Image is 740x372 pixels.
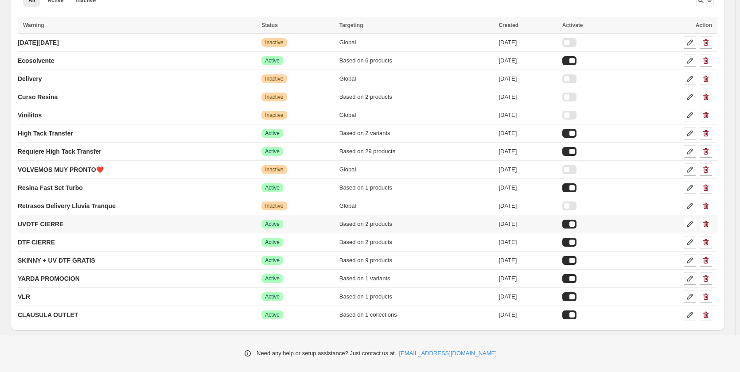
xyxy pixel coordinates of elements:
[18,290,30,304] a: VLR
[339,238,494,247] div: Based on 2 products
[18,93,58,101] p: Curso Resina
[18,183,83,192] p: Resina Fast Set Turbo
[18,253,95,267] a: SKINNY + UV DTF GRATIS
[499,183,557,192] div: [DATE]
[499,220,557,229] div: [DATE]
[18,163,104,177] a: VOLVEMOS MUY PRONTO❤️
[18,238,55,247] p: DTF CIERRE
[499,38,557,47] div: [DATE]
[339,310,494,319] div: Based on 1 collections
[18,235,55,249] a: DTF CIERRE
[499,238,557,247] div: [DATE]
[18,38,59,47] p: [DATE][DATE]
[18,108,42,122] a: Vinilitos
[499,56,557,65] div: [DATE]
[265,293,280,300] span: Active
[339,129,494,138] div: Based on 2 variants
[18,165,104,174] p: VOLVEMOS MUY PRONTO❤️
[18,126,73,140] a: High Tack Transfer
[339,147,494,156] div: Based on 29 products
[261,22,278,28] span: Status
[339,165,494,174] div: Global
[265,148,280,155] span: Active
[499,111,557,120] div: [DATE]
[265,239,280,246] span: Active
[339,201,494,210] div: Global
[339,56,494,65] div: Based on 6 products
[265,57,280,64] span: Active
[499,129,557,138] div: [DATE]
[399,349,497,358] a: [EMAIL_ADDRESS][DOMAIN_NAME]
[339,38,494,47] div: Global
[18,199,116,213] a: Retrasos Delivery Lluvia Tranque
[499,310,557,319] div: [DATE]
[499,147,557,156] div: [DATE]
[339,111,494,120] div: Global
[265,311,280,318] span: Active
[499,256,557,265] div: [DATE]
[265,112,283,119] span: Inactive
[265,39,283,46] span: Inactive
[499,93,557,101] div: [DATE]
[696,22,712,28] span: Action
[499,201,557,210] div: [DATE]
[339,256,494,265] div: Based on 9 products
[339,220,494,229] div: Based on 2 products
[265,221,280,228] span: Active
[265,166,283,173] span: Inactive
[18,217,63,231] a: UVDTF CIERRE
[18,181,83,195] a: Resina Fast Set Turbo
[339,292,494,301] div: Based on 1 products
[18,201,116,210] p: Retrasos Delivery Lluvia Tranque
[18,56,54,65] p: Ecosolvente
[339,22,363,28] span: Targeting
[265,202,283,209] span: Inactive
[18,292,30,301] p: VLR
[18,144,101,159] a: Requiere High Tack Transfer
[499,22,518,28] span: Created
[562,22,583,28] span: Activate
[18,54,54,68] a: Ecosolvente
[499,165,557,174] div: [DATE]
[18,310,78,319] p: CLAUSULA OUTLET
[339,274,494,283] div: Based on 1 variants
[18,90,58,104] a: Curso Resina
[265,93,283,101] span: Inactive
[18,220,63,229] p: UVDTF CIERRE
[499,274,557,283] div: [DATE]
[265,130,280,137] span: Active
[18,271,80,286] a: YARDA PROMOCION
[18,147,101,156] p: Requiere High Tack Transfer
[339,74,494,83] div: Global
[18,256,95,265] p: SKINNY + UV DTF GRATIS
[18,274,80,283] p: YARDA PROMOCION
[18,111,42,120] p: Vinilitos
[499,74,557,83] div: [DATE]
[265,75,283,82] span: Inactive
[18,72,42,86] a: Delivery
[18,35,59,50] a: [DATE][DATE]
[23,22,44,28] span: Warning
[18,308,78,322] a: CLAUSULA OUTLET
[265,275,280,282] span: Active
[499,292,557,301] div: [DATE]
[265,184,280,191] span: Active
[18,129,73,138] p: High Tack Transfer
[18,74,42,83] p: Delivery
[339,93,494,101] div: Based on 2 products
[265,257,280,264] span: Active
[339,183,494,192] div: Based on 1 products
